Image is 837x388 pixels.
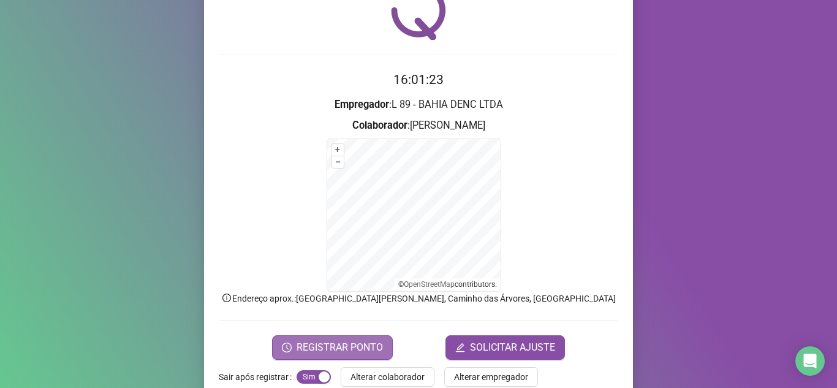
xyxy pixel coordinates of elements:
[398,280,497,289] li: © contributors.
[445,335,565,360] button: editSOLICITAR AJUSTE
[350,370,425,384] span: Alterar colaborador
[219,97,618,113] h3: : L 89 - BAHIA DENC LTDA
[332,144,344,156] button: +
[444,367,538,387] button: Alterar empregador
[272,335,393,360] button: REGISTRAR PONTO
[352,120,407,131] strong: Colaborador
[219,292,618,305] p: Endereço aprox. : [GEOGRAPHIC_DATA][PERSON_NAME], Caminho das Árvores, [GEOGRAPHIC_DATA]
[404,280,455,289] a: OpenStreetMap
[219,118,618,134] h3: : [PERSON_NAME]
[297,340,383,355] span: REGISTRAR PONTO
[282,343,292,352] span: clock-circle
[335,99,389,110] strong: Empregador
[795,346,825,376] div: Open Intercom Messenger
[332,156,344,168] button: –
[221,292,232,303] span: info-circle
[393,72,444,87] time: 16:01:23
[219,367,297,387] label: Sair após registrar
[341,367,434,387] button: Alterar colaborador
[455,343,465,352] span: edit
[470,340,555,355] span: SOLICITAR AJUSTE
[454,370,528,384] span: Alterar empregador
